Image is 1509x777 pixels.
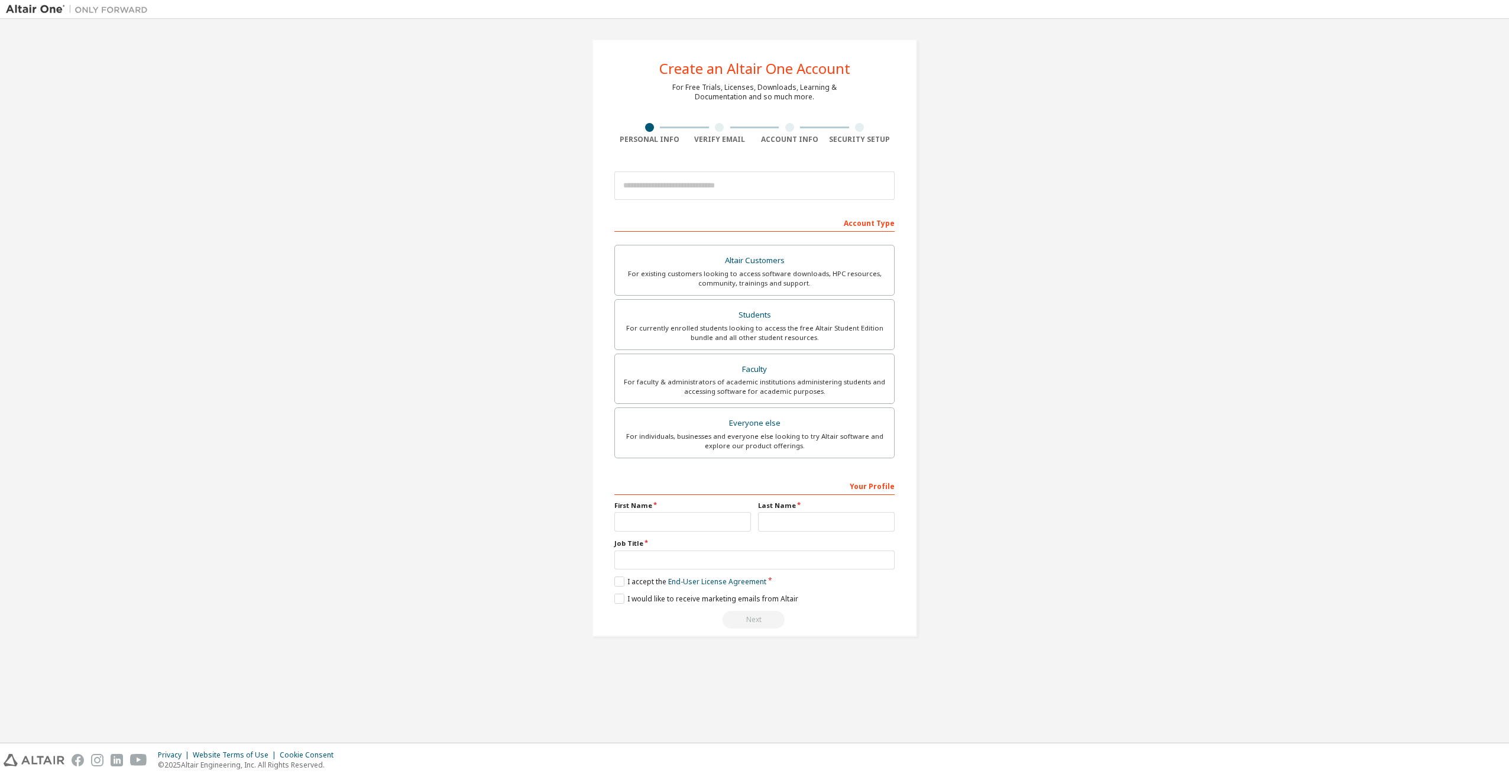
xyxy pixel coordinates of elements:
[614,501,751,510] label: First Name
[668,577,766,587] a: End-User License Agreement
[280,750,341,760] div: Cookie Consent
[622,323,887,342] div: For currently enrolled students looking to access the free Altair Student Edition bundle and all ...
[193,750,280,760] div: Website Terms of Use
[622,377,887,396] div: For faculty & administrators of academic institutions administering students and accessing softwa...
[622,361,887,378] div: Faculty
[622,307,887,323] div: Students
[622,269,887,288] div: For existing customers looking to access software downloads, HPC resources, community, trainings ...
[672,83,837,102] div: For Free Trials, Licenses, Downloads, Learning & Documentation and so much more.
[622,432,887,451] div: For individuals, businesses and everyone else looking to try Altair software and explore our prod...
[72,754,84,766] img: facebook.svg
[91,754,103,766] img: instagram.svg
[111,754,123,766] img: linkedin.svg
[614,594,798,604] label: I would like to receive marketing emails from Altair
[614,577,766,587] label: I accept the
[158,750,193,760] div: Privacy
[130,754,147,766] img: youtube.svg
[614,476,895,495] div: Your Profile
[614,213,895,232] div: Account Type
[158,760,341,770] p: © 2025 Altair Engineering, Inc. All Rights Reserved.
[4,754,64,766] img: altair_logo.svg
[622,415,887,432] div: Everyone else
[758,501,895,510] label: Last Name
[685,135,755,144] div: Verify Email
[659,61,850,76] div: Create an Altair One Account
[614,135,685,144] div: Personal Info
[622,252,887,269] div: Altair Customers
[825,135,895,144] div: Security Setup
[6,4,154,15] img: Altair One
[614,539,895,548] label: Job Title
[754,135,825,144] div: Account Info
[614,611,895,629] div: Read and acccept EULA to continue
